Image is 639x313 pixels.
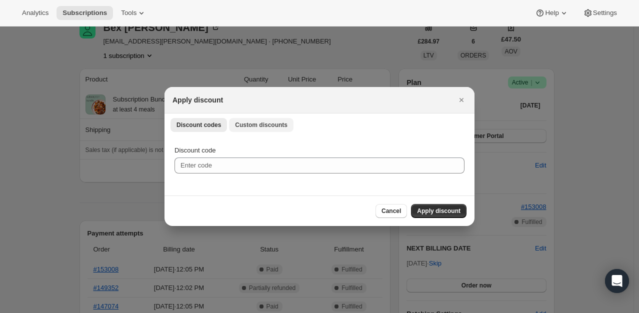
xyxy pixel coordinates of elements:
input: Enter code [174,157,464,173]
span: Discount code [174,146,215,154]
button: Tools [115,6,152,20]
button: Settings [577,6,623,20]
div: Open Intercom Messenger [605,269,629,293]
button: Close [454,93,468,107]
span: Tools [121,9,136,17]
button: Cancel [375,204,407,218]
span: Apply discount [417,207,460,215]
h2: Apply discount [172,95,223,105]
button: Custom discounts [229,118,293,132]
span: Cancel [381,207,401,215]
span: Subscriptions [62,9,107,17]
span: Custom discounts [235,121,287,129]
button: Analytics [16,6,54,20]
span: Settings [593,9,617,17]
button: Apply discount [411,204,466,218]
button: Discount codes [170,118,227,132]
span: Help [545,9,558,17]
span: Discount codes [176,121,221,129]
button: Subscriptions [56,6,113,20]
div: Discount codes [164,135,474,195]
span: Analytics [22,9,48,17]
button: Help [529,6,574,20]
